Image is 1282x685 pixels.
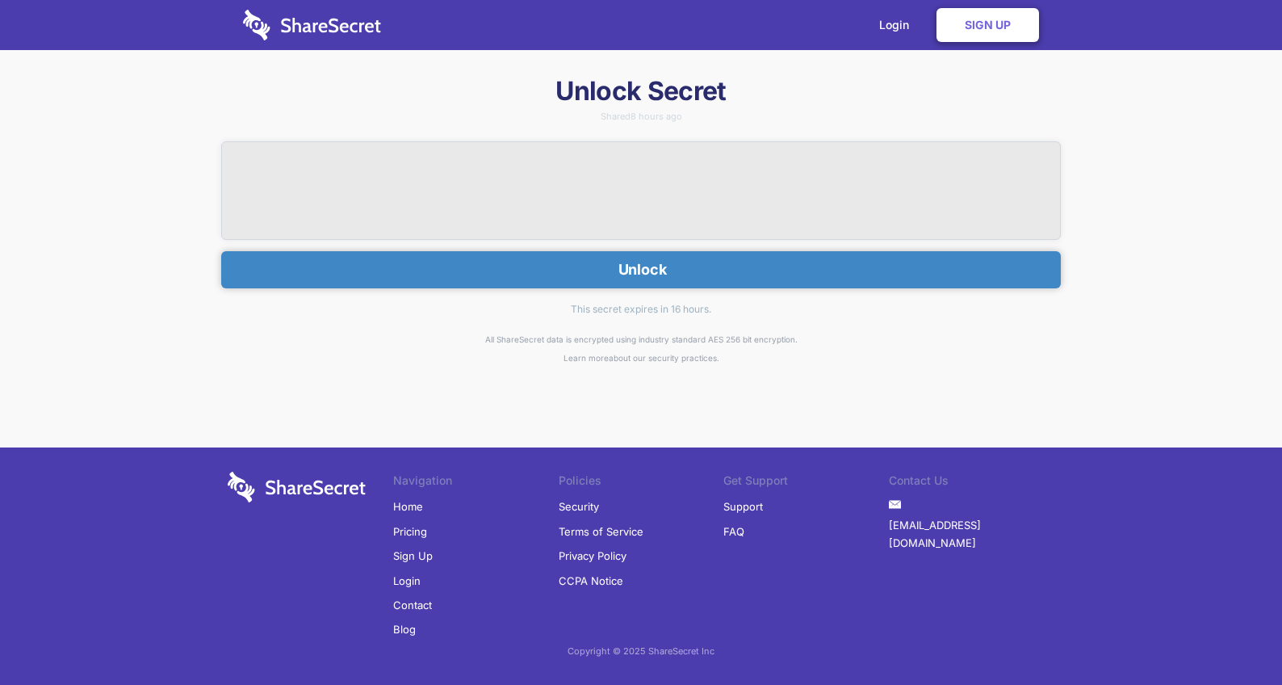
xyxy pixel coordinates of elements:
[243,10,381,40] img: logo-wordmark-white-trans-d4663122ce5f474addd5e946df7df03e33cb6a1c49d2221995e7729f52c070b2.svg
[559,519,643,544] a: Terms of Service
[221,251,1061,288] button: Unlock
[393,569,421,593] a: Login
[393,617,416,641] a: Blog
[889,513,1054,556] a: [EMAIL_ADDRESS][DOMAIN_NAME]
[559,472,724,494] li: Policies
[221,74,1061,108] h1: Unlock Secret
[221,330,1061,367] div: All ShareSecret data is encrypted using industry standard AES 256 bit encryption. about our secur...
[393,593,432,617] a: Contact
[936,8,1039,42] a: Sign Up
[228,472,366,502] img: logo-wordmark-white-trans-d4663122ce5f474addd5e946df7df03e33cb6a1c49d2221995e7729f52c070b2.svg
[559,544,626,568] a: Privacy Policy
[221,288,1061,330] div: This secret expires in 16 hours.
[723,519,744,544] a: FAQ
[393,544,433,568] a: Sign Up
[393,494,423,519] a: Home
[723,472,889,494] li: Get Support
[889,472,1054,494] li: Contact Us
[563,353,609,363] a: Learn more
[393,472,559,494] li: Navigation
[559,494,599,519] a: Security
[393,519,427,544] a: Pricing
[723,494,763,519] a: Support
[559,569,623,593] a: CCPA Notice
[221,112,1061,121] div: Shared 8 hours ago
